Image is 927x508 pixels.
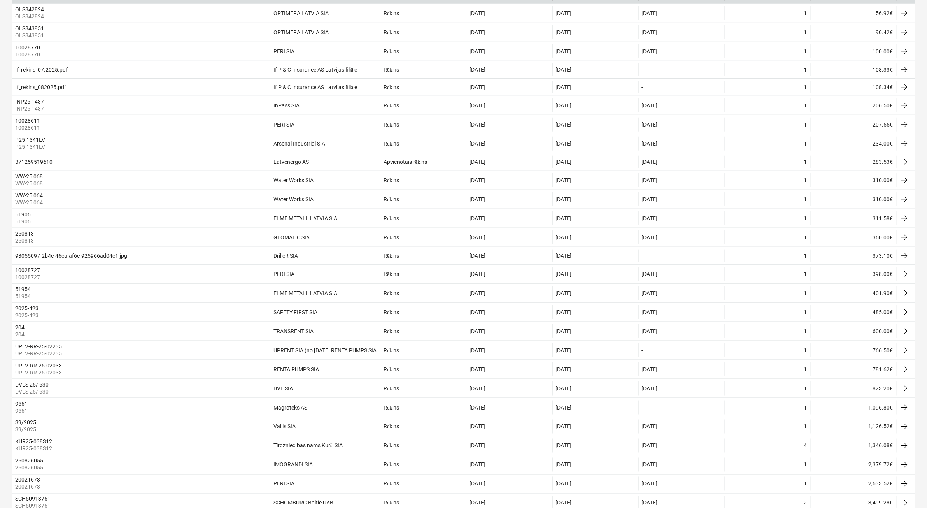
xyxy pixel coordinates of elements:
div: [DATE] [642,462,658,468]
div: [DATE] [556,385,572,392]
div: DVL SIA [273,385,293,392]
p: 20021673 [15,483,42,491]
div: 10028611 [15,118,40,124]
div: [DATE] [642,196,658,202]
div: Rēķins [384,347,399,354]
div: 51954 [15,286,31,292]
div: [DATE] [470,102,485,109]
div: GEOMATIC SIA [273,234,310,241]
div: 2025-423 [15,305,39,311]
div: If P & C Insurance AS Latvijas filiāle [273,67,357,73]
div: 1 [804,271,807,277]
div: Rēķins [384,67,399,73]
div: Rēķins [384,10,399,17]
div: 51906 [15,211,31,218]
div: [DATE] [556,500,572,506]
div: [DATE] [642,443,658,449]
div: PERI SIA [273,481,294,487]
div: [DATE] [556,29,572,35]
div: 401.90€ [810,286,896,300]
p: WW-25 064 [15,199,44,206]
div: 781.62€ [810,362,896,376]
div: 360.00€ [810,230,896,244]
div: [DATE] [642,121,658,128]
p: 10028770 [15,51,42,58]
div: [DATE] [556,10,572,16]
div: Arsenal Industrial SIA [273,141,325,147]
div: WW-25 064 [15,192,43,199]
div: 1 [804,309,807,315]
div: 108.33€ [810,63,896,76]
div: 600.00€ [810,324,896,338]
div: [DATE] [470,67,485,73]
div: 1 [804,102,807,109]
div: 823.20€ [810,381,896,396]
div: 1 [804,462,807,468]
p: OLS842824 [15,12,46,20]
div: UPLV-RR-25-02033 [15,362,62,369]
div: [DATE] [470,10,485,16]
div: Rēķins [384,48,399,55]
div: 1 [804,29,807,35]
div: [DATE] [642,271,658,277]
div: [DATE] [470,404,485,411]
div: INP25 1437 [15,98,44,105]
div: [DATE] [556,462,572,468]
div: 310.00€ [810,173,896,187]
div: [DATE] [642,234,658,241]
div: 108.34€ [810,81,896,93]
div: 398.00€ [810,267,896,281]
div: [DATE] [642,290,658,296]
div: KUR25-038312 [15,439,52,445]
div: 1 [804,424,807,430]
div: 20021673 [15,477,40,483]
div: 234.00€ [810,137,896,151]
div: If P & C Insurance AS Latvijas filiāle [273,84,357,91]
div: [DATE] [556,215,572,221]
div: Rēķins [384,366,399,373]
div: [DATE] [470,196,485,202]
div: 1 [804,328,807,334]
div: Vallis SIA [273,424,296,430]
div: 1 [804,385,807,392]
div: [DATE] [556,67,572,73]
div: - [642,347,643,353]
div: Apvienotais rēķins [384,159,427,165]
p: OLS843951 [15,32,46,39]
div: [DATE] [470,443,485,449]
div: [DATE] [642,48,658,54]
div: 1 [804,141,807,147]
div: Chat Widget [888,471,927,508]
div: Rēķins [384,215,399,222]
div: - [642,84,643,90]
div: OLS843951 [15,25,44,32]
div: [DATE] [556,290,572,296]
div: [DATE] [470,271,485,277]
div: 1 [804,215,807,221]
div: [DATE] [556,443,572,449]
div: DVLS 25/ 630 [15,381,49,388]
div: Rēķins [384,271,399,278]
div: OPTIMERA LATVIA SIA [273,29,329,35]
div: 766.50€ [810,343,896,357]
div: 1 [804,67,807,73]
p: WW-25 068 [15,179,44,187]
div: If_rekins_07.2025.pdf [15,67,68,73]
div: 10028770 [15,44,40,51]
div: 206.50€ [810,98,896,112]
div: 207.55€ [810,118,896,132]
p: 39/2025 [15,426,38,434]
div: [DATE] [470,29,485,35]
div: InPass SIA [273,102,300,109]
div: Rēķins [384,328,399,335]
div: [DATE] [470,84,485,90]
div: 4 [804,443,807,449]
div: 204 [15,324,25,330]
div: [DATE] [470,328,485,334]
div: 1 [804,404,807,411]
div: [DATE] [470,309,485,315]
div: 1 [804,84,807,90]
p: 204 [15,330,26,338]
div: [DATE] [556,404,572,411]
div: Rēķins [384,443,399,449]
